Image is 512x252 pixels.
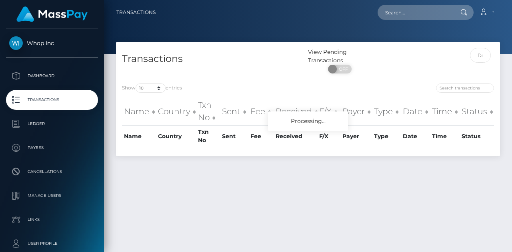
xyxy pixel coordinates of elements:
p: Manage Users [9,190,95,202]
div: Processing... [268,111,348,131]
th: Payer [340,97,372,125]
th: Time [430,97,460,125]
p: Transactions [9,94,95,106]
th: Received [274,97,317,125]
p: User Profile [9,238,95,250]
img: Whop Inc [9,36,23,50]
a: Dashboard [6,66,98,86]
a: Cancellations [6,162,98,182]
input: Search transactions [436,83,494,93]
input: Date filter [470,48,491,63]
a: Payees [6,138,98,158]
th: Sent [220,97,248,125]
th: Payer [340,125,372,147]
th: Sent [220,125,248,147]
th: Fee [248,125,274,147]
th: Country [156,125,196,147]
h4: Transactions [122,52,302,66]
p: Dashboard [9,70,95,82]
th: Received [274,125,317,147]
a: Links [6,210,98,230]
th: Name [122,97,156,125]
th: Status [460,97,494,125]
th: Date [401,97,430,125]
th: F/X [317,97,340,125]
span: Whop Inc [6,40,98,47]
p: Payees [9,142,95,154]
input: Search... [378,5,453,20]
div: View Pending Transactions [308,48,372,65]
p: Ledger [9,118,95,130]
select: Showentries [136,83,166,93]
a: Transactions [116,4,156,21]
th: Txn No [196,125,220,147]
a: Ledger [6,114,98,134]
th: Date [401,125,430,147]
th: Name [122,125,156,147]
th: Status [460,125,494,147]
th: Time [430,125,460,147]
img: MassPay Logo [16,6,88,22]
th: Type [372,125,400,147]
th: Type [372,97,400,125]
p: Links [9,214,95,226]
a: Manage Users [6,186,98,206]
label: Show entries [122,83,182,93]
span: OFF [332,65,352,73]
p: Cancellations [9,166,95,178]
a: Transactions [6,90,98,110]
th: Txn No [196,97,220,125]
th: F/X [317,125,340,147]
th: Fee [248,97,274,125]
th: Country [156,97,196,125]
